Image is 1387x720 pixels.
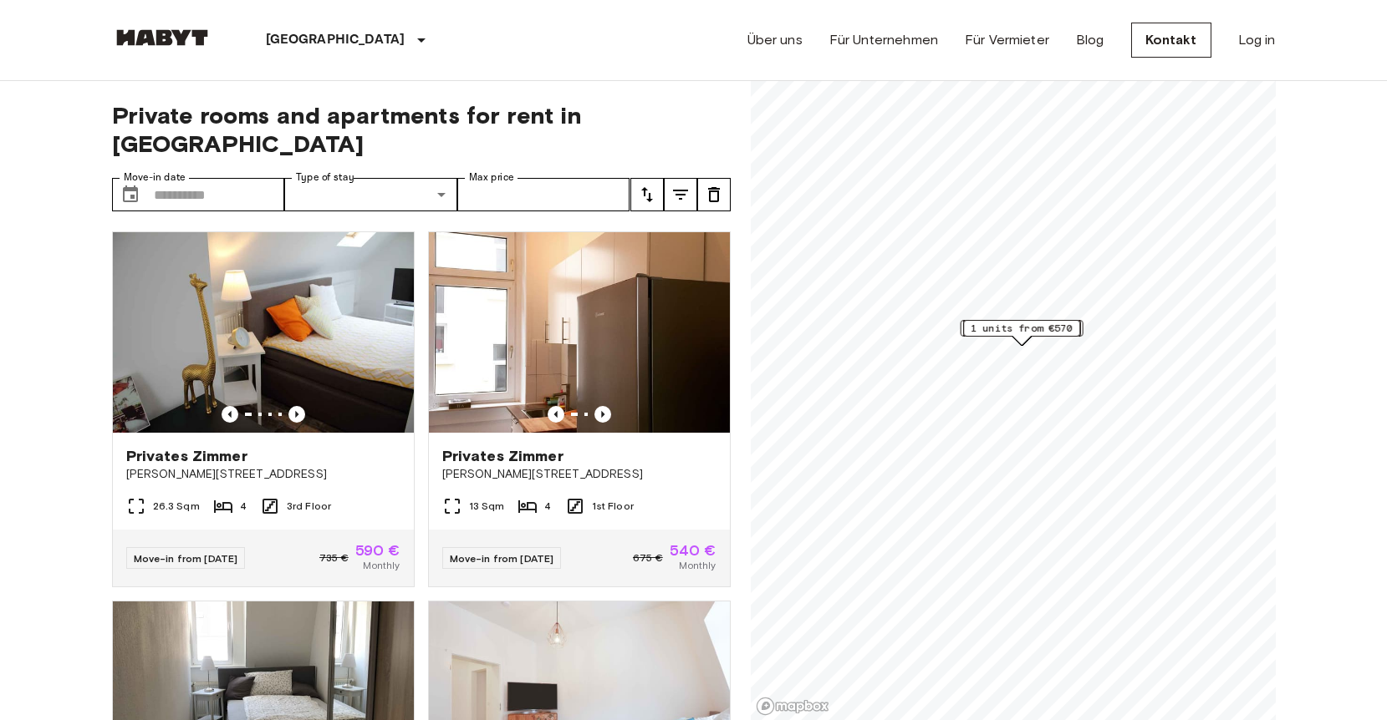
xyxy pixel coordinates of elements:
[971,321,1073,336] span: 1 units from €570
[829,30,938,50] a: Für Unternehmen
[114,178,147,211] button: Choose date
[670,543,716,558] span: 540 €
[112,231,415,587] a: Marketing picture of unit DE-04-007-001-04HFPrevious imagePrevious imagePrivates Zimmer[PERSON_NA...
[126,446,247,466] span: Privates Zimmer
[1076,30,1104,50] a: Blog
[960,320,1083,346] div: Map marker
[442,446,563,466] span: Privates Zimmer
[450,552,554,565] span: Move-in from [DATE]
[1131,23,1211,58] a: Kontakt
[633,550,663,565] span: 675 €
[287,499,331,514] span: 3rd Floor
[222,406,238,423] button: Previous image
[288,406,305,423] button: Previous image
[664,178,697,211] button: tune
[630,178,664,211] button: tune
[319,550,349,565] span: 735 €
[124,170,186,185] label: Move-in date
[1238,30,1276,50] a: Log in
[469,170,514,185] label: Max price
[429,232,730,433] img: Marketing picture of unit DE-04-034-001-01HF
[363,558,400,573] span: Monthly
[442,466,716,483] span: [PERSON_NAME][STREET_ADDRESS]
[134,552,238,565] span: Move-in from [DATE]
[965,30,1049,50] a: Für Vermieter
[113,232,414,433] img: Marketing picture of unit DE-04-007-001-04HF
[679,558,716,573] span: Monthly
[112,29,212,46] img: Habyt
[592,499,634,514] span: 1st Floor
[544,499,551,514] span: 4
[747,30,803,50] a: Über uns
[355,543,400,558] span: 590 €
[112,101,731,158] span: Private rooms and apartments for rent in [GEOGRAPHIC_DATA]
[153,499,200,514] span: 26.3 Sqm
[240,499,247,514] span: 4
[469,499,505,514] span: 13 Sqm
[594,406,611,423] button: Previous image
[126,466,400,483] span: [PERSON_NAME][STREET_ADDRESS]
[963,320,1080,346] div: Map marker
[296,170,354,185] label: Type of stay
[756,697,829,716] a: Mapbox logo
[266,30,405,50] p: [GEOGRAPHIC_DATA]
[428,231,731,587] a: Marketing picture of unit DE-04-034-001-01HFPrevious imagePrevious imagePrivates Zimmer[PERSON_NA...
[697,178,731,211] button: tune
[548,406,564,423] button: Previous image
